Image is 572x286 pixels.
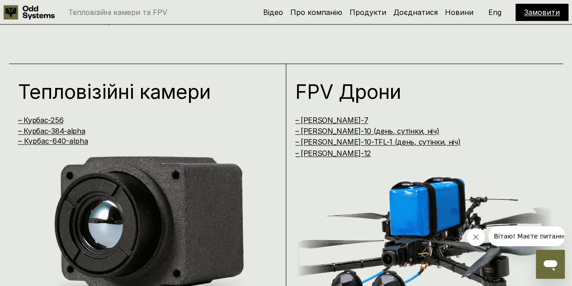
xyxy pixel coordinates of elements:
a: – [PERSON_NAME]-7 [295,116,369,125]
a: – Курбас-256 [18,116,63,125]
a: Про компанію [290,8,342,17]
a: Доєднатися [393,8,438,17]
a: – [PERSON_NAME]-10 (день, сутінки, ніч) [295,126,440,136]
a: Замовити [524,8,560,17]
a: – [PERSON_NAME]-10-TFL-1 (день, сутінки, ніч) [295,137,461,146]
iframe: Закрыть сообщение [467,228,485,246]
a: Новини [445,8,473,17]
a: – [PERSON_NAME]-12 [295,149,371,158]
span: Вітаю! Маєте питання? [5,6,83,14]
p: Eng [488,9,501,16]
a: Продукти [350,8,386,17]
h1: FPV Дрони [295,82,539,102]
iframe: Сообщение от компании [488,226,565,246]
p: Тепловізійні камери та FPV [68,9,167,16]
a: Відео [263,8,283,17]
a: – Курбас-384-alpha [18,126,85,136]
h1: Тепловізійні камери [18,82,261,102]
iframe: Кнопка запуска окна обмена сообщениями [536,250,565,279]
a: – Курбас-640-alpha [18,136,88,145]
